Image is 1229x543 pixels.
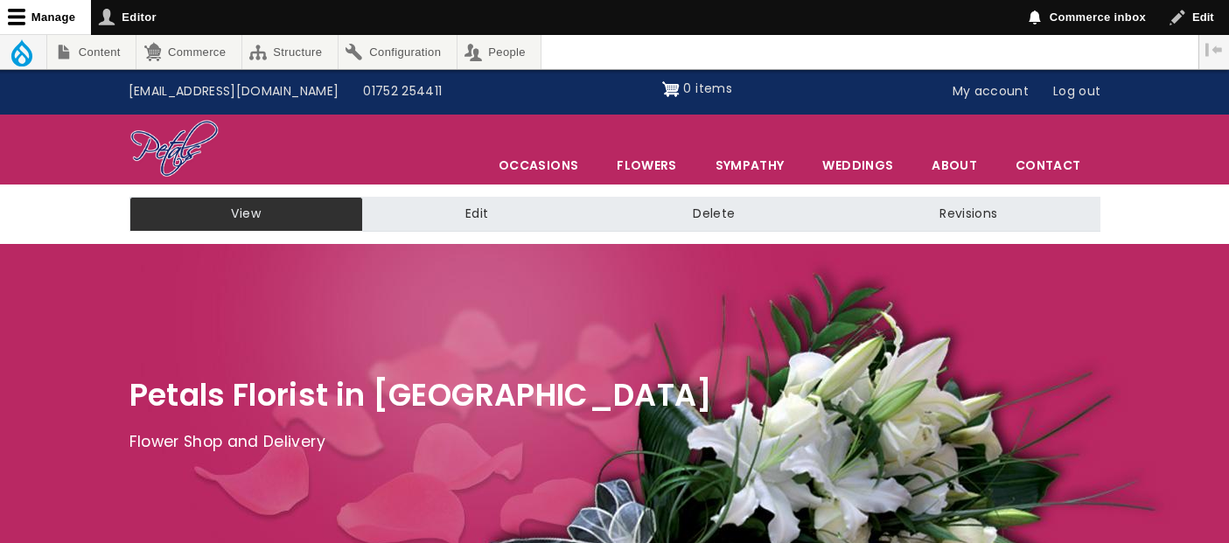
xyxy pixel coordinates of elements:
a: View [129,197,363,232]
nav: Tabs [116,197,1114,232]
span: Occasions [480,147,597,184]
a: Revisions [837,197,1100,232]
a: Structure [242,35,338,69]
a: Contact [997,147,1099,184]
img: Home [129,119,220,180]
a: Content [47,35,136,69]
a: 01752 254411 [351,75,454,108]
a: Shopping cart 0 items [662,75,732,103]
img: Shopping cart [662,75,680,103]
button: Vertical orientation [1199,35,1229,65]
a: Configuration [339,35,457,69]
span: 0 items [683,80,731,97]
a: [EMAIL_ADDRESS][DOMAIN_NAME] [116,75,352,108]
p: Flower Shop and Delivery [129,429,1100,456]
a: Delete [590,197,837,232]
a: About [913,147,995,184]
a: Flowers [598,147,695,184]
a: Edit [363,197,590,232]
a: People [457,35,541,69]
a: My account [940,75,1042,108]
a: Sympathy [697,147,803,184]
span: Weddings [804,147,911,184]
a: Commerce [136,35,241,69]
a: Log out [1041,75,1113,108]
span: Petals Florist in [GEOGRAPHIC_DATA] [129,373,713,416]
